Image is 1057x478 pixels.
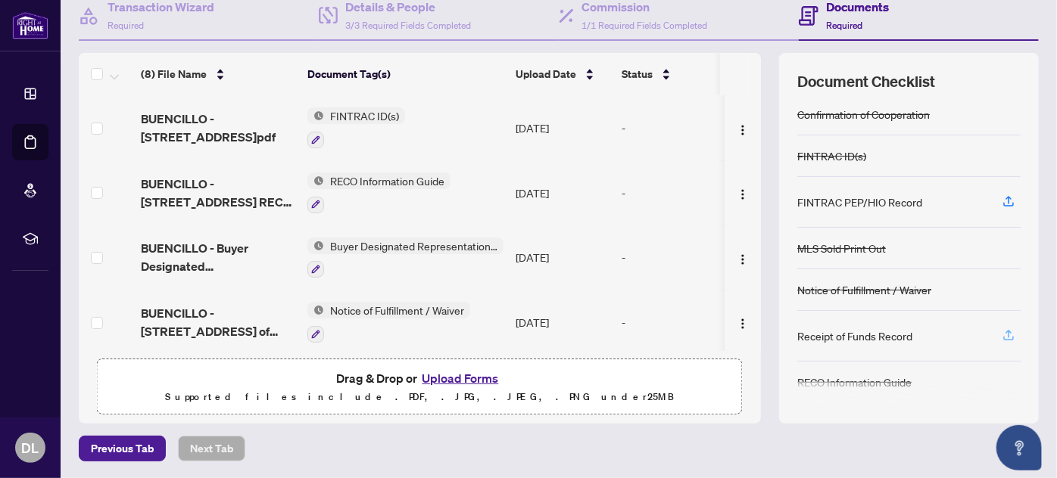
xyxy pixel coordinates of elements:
span: Buyer Designated Representation Agreement [324,237,504,254]
div: - [622,249,738,265]
div: - [622,185,738,201]
img: Status Icon [307,302,324,318]
span: DL [22,437,39,458]
span: BUENCILLO - [STREET_ADDRESS] of COF - Signed.pdf [141,304,295,340]
span: Required [108,20,144,31]
span: Document Checklist [797,71,935,92]
button: Logo [731,245,755,269]
img: Logo [737,188,749,200]
img: Status Icon [307,107,324,124]
button: Status IconRECO Information Guide [307,172,451,213]
td: [DATE] [510,160,616,225]
button: Previous Tab [79,436,166,461]
span: RECO Information Guide [324,172,451,189]
button: Status IconBuyer Designated Representation Agreement [307,237,504,278]
div: RECO Information Guide [797,374,912,390]
td: [DATE] [510,95,616,160]
span: BUENCILLO - [STREET_ADDRESS] RECO Info Guide.pdf [141,175,295,211]
span: Drag & Drop or [336,368,503,388]
span: (8) File Name [141,66,207,82]
button: Status IconNotice of Fulfillment / Waiver [307,302,470,343]
span: Previous Tab [91,436,154,461]
div: FINTRAC PEP/HIO Record [797,194,922,210]
button: Logo [731,181,755,205]
div: MLS Sold Print Out [797,240,886,256]
th: Upload Date [510,53,616,95]
p: Supported files include .PDF, .JPG, .JPEG, .PNG under 25 MB [107,388,733,406]
span: BUENCILLO - Buyer Designated Representation.pdf [141,239,295,275]
button: Logo [731,116,755,140]
span: Required [826,20,862,31]
th: Status [616,53,744,95]
span: Notice of Fulfillment / Waiver [324,302,470,318]
button: Open asap [996,425,1042,470]
button: Next Tab [178,436,245,461]
span: Upload Date [516,66,576,82]
button: Logo [731,310,755,334]
span: 3/3 Required Fields Completed [345,20,471,31]
span: FINTRAC ID(s) [324,107,405,124]
img: Status Icon [307,237,324,254]
img: Logo [737,124,749,136]
div: - [622,314,738,331]
div: - [622,119,738,136]
div: Confirmation of Cooperation [797,106,930,123]
th: (8) File Name [135,53,301,95]
img: Logo [737,318,749,330]
div: Notice of Fulfillment / Waiver [797,281,931,298]
span: Drag & Drop orUpload FormsSupported files include .PDF, .JPG, .JPEG, .PNG under25MB [98,359,742,415]
div: Receipt of Funds Record [797,327,912,344]
td: [DATE] [510,290,616,355]
th: Document Tag(s) [301,53,510,95]
img: Logo [737,253,749,265]
span: 1/1 Required Fields Completed [582,20,707,31]
span: Status [622,66,653,82]
span: BUENCILLO - [STREET_ADDRESS]pdf [141,110,295,146]
td: [DATE] [510,225,616,290]
button: Status IconFINTRAC ID(s) [307,107,405,148]
div: FINTRAC ID(s) [797,147,866,164]
img: logo [12,11,48,39]
img: Status Icon [307,172,324,189]
button: Upload Forms [417,368,503,388]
